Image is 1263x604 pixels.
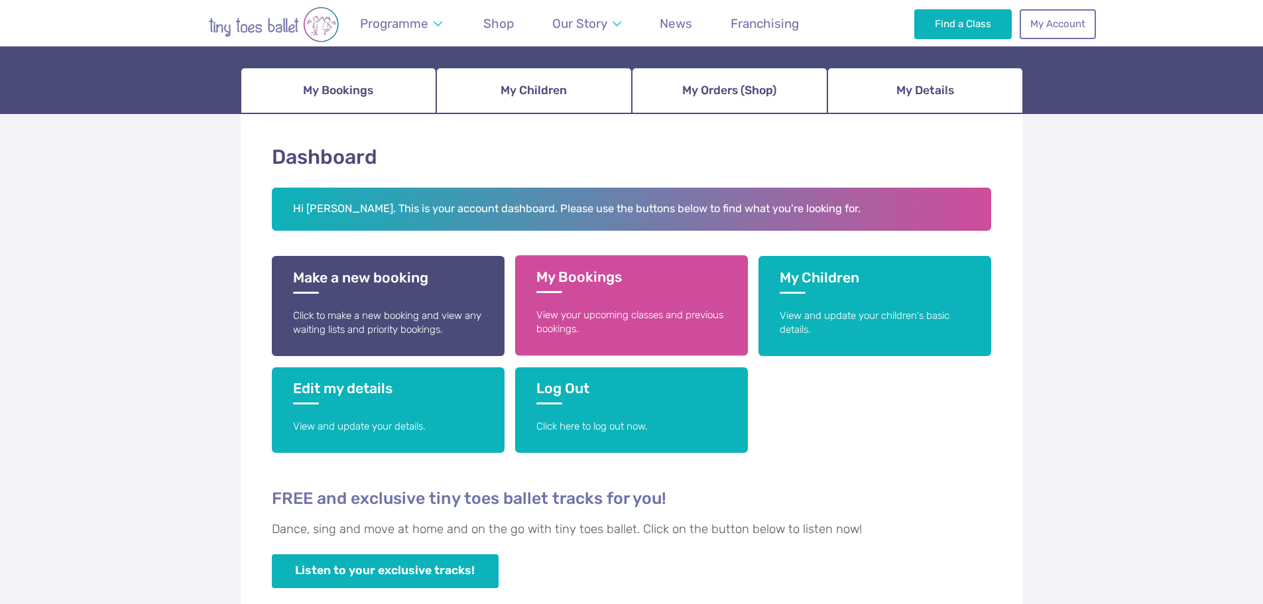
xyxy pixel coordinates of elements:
span: Programme [360,16,428,31]
h3: My Children [780,269,970,294]
h2: Hi [PERSON_NAME]. This is your account dashboard. Please use the buttons below to find what you'r... [272,188,992,231]
span: My Details [896,79,954,102]
p: View and update your details. [293,420,483,434]
a: My Children [436,68,632,114]
span: Our Story [552,16,607,31]
h3: Make a new booking [293,269,483,294]
a: Shop [477,8,520,39]
h1: Dashboard [272,143,992,172]
a: Programme [354,8,449,39]
a: My Bookings [241,68,436,114]
p: View your upcoming classes and previous bookings. [536,308,727,337]
a: My Details [827,68,1023,114]
h3: My Bookings [536,269,727,293]
a: Franchising [725,8,806,39]
span: My Children [501,79,567,102]
a: My Bookings View your upcoming classes and previous bookings. [515,255,748,355]
a: Log Out Click here to log out now. [515,367,748,453]
p: Click here to log out now. [536,420,727,434]
a: Make a new booking Click to make a new booking and view any waiting lists and priority bookings. [272,256,505,356]
p: View and update your children's basic details. [780,309,970,337]
a: My Orders (Shop) [632,68,827,114]
span: Shop [483,16,514,31]
a: My Children View and update your children's basic details. [758,256,991,356]
h3: Log Out [536,380,727,404]
a: My Account [1020,9,1095,38]
h4: FREE and exclusive tiny toes ballet tracks for you! [272,488,992,509]
span: Franchising [731,16,799,31]
a: Listen to your exclusive tracks! [272,554,499,588]
a: Edit my details View and update your details. [272,367,505,453]
p: Click to make a new booking and view any waiting lists and priority bookings. [293,309,483,337]
h3: Edit my details [293,380,483,404]
a: News [654,8,699,39]
span: My Bookings [303,79,373,102]
p: Dance, sing and move at home and on the go with tiny toes ballet. Click on the button below to li... [272,520,992,539]
span: News [660,16,692,31]
img: tiny toes ballet [168,7,380,42]
span: My Orders (Shop) [682,79,776,102]
a: Find a Class [914,9,1012,38]
a: Our Story [546,8,627,39]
